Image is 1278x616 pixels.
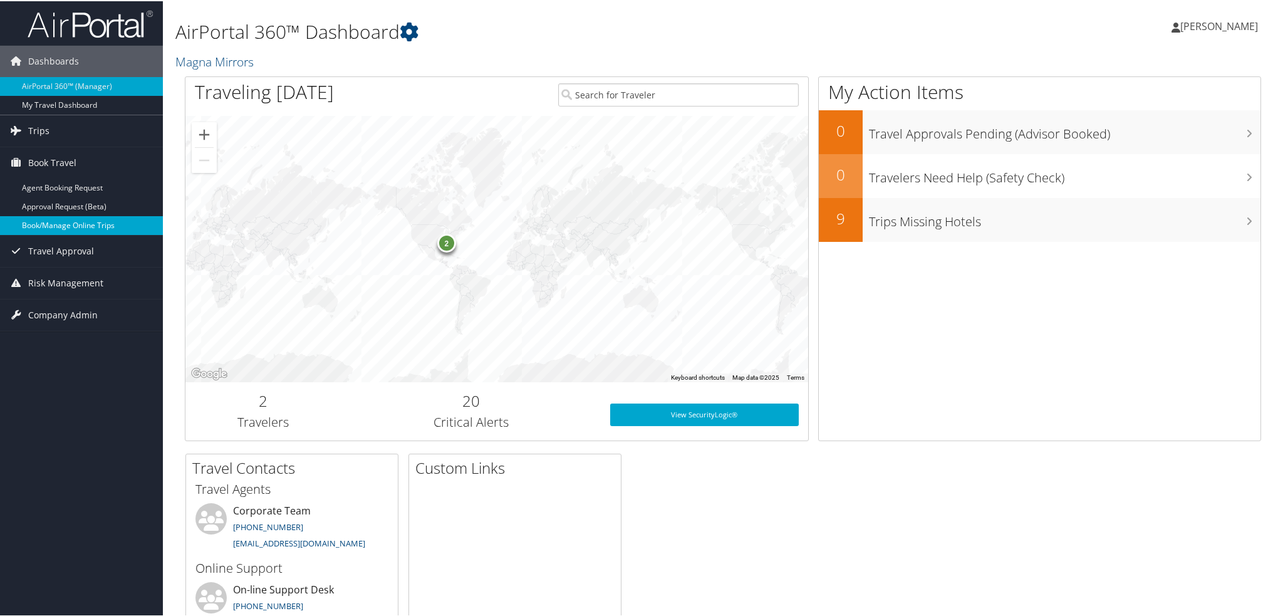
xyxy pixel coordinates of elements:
[192,121,217,146] button: Zoom in
[195,479,388,497] h3: Travel Agents
[1171,6,1270,44] a: [PERSON_NAME]
[195,389,331,410] h2: 2
[350,389,591,410] h2: 20
[28,8,153,38] img: airportal-logo.png
[869,206,1260,229] h3: Trips Missing Hotels
[819,109,1260,153] a: 0Travel Approvals Pending (Advisor Booked)
[1180,18,1258,32] span: [PERSON_NAME]
[195,78,334,104] h1: Traveling [DATE]
[819,153,1260,197] a: 0Travelers Need Help (Safety Check)
[869,118,1260,142] h3: Travel Approvals Pending (Advisor Booked)
[415,456,621,478] h2: Custom Links
[28,114,49,145] span: Trips
[28,266,103,298] span: Risk Management
[195,412,331,430] h3: Travelers
[233,536,365,548] a: [EMAIL_ADDRESS][DOMAIN_NAME]
[787,373,804,380] a: Terms (opens in new tab)
[819,207,863,228] h2: 9
[195,558,388,576] h3: Online Support
[189,502,395,553] li: Corporate Team
[189,365,230,381] a: Open this area in Google Maps (opens a new window)
[28,44,79,76] span: Dashboards
[28,146,76,177] span: Book Travel
[437,232,456,251] div: 2
[28,234,94,266] span: Travel Approval
[175,52,257,69] a: Magna Mirrors
[671,372,725,381] button: Keyboard shortcuts
[819,78,1260,104] h1: My Action Items
[175,18,905,44] h1: AirPortal 360™ Dashboard
[189,365,230,381] img: Google
[558,82,799,105] input: Search for Traveler
[28,298,98,330] span: Company Admin
[732,373,779,380] span: Map data ©2025
[819,163,863,184] h2: 0
[869,162,1260,185] h3: Travelers Need Help (Safety Check)
[610,402,799,425] a: View SecurityLogic®
[192,456,398,478] h2: Travel Contacts
[819,119,863,140] h2: 0
[192,147,217,172] button: Zoom out
[350,412,591,430] h3: Critical Alerts
[233,520,303,531] a: [PHONE_NUMBER]
[233,599,303,610] a: [PHONE_NUMBER]
[819,197,1260,241] a: 9Trips Missing Hotels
